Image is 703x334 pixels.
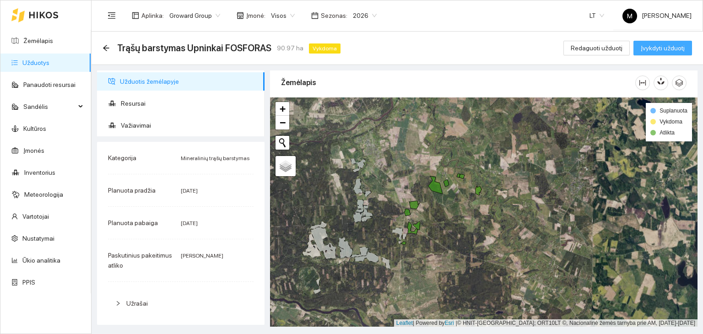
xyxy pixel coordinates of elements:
[132,12,139,19] span: layout
[22,59,49,66] a: Užduotys
[24,191,63,198] a: Meteorologija
[660,129,675,136] span: Atlikta
[276,102,289,116] a: Zoom in
[571,43,622,53] span: Redaguoti užduotį
[281,70,635,96] div: Žemėlapis
[22,213,49,220] a: Vartotojai
[309,43,341,54] span: Vykdoma
[115,301,121,306] span: right
[103,6,121,25] button: menu-fold
[24,169,55,176] a: Inventorius
[635,75,650,90] button: column-width
[636,79,649,86] span: column-width
[108,293,254,314] div: Užrašai
[22,235,54,242] a: Nustatymai
[121,94,257,113] span: Resursai
[237,12,244,19] span: shop
[103,44,110,52] div: Atgal
[277,43,303,53] span: 90.97 ha
[23,37,53,44] a: Žemėlapis
[633,41,692,55] button: Įvykdyti užduotį
[120,72,257,91] span: Užduotis žemėlapyje
[456,320,457,326] span: |
[276,116,289,129] a: Zoom out
[126,300,148,307] span: Užrašai
[103,44,110,52] span: arrow-left
[108,187,156,194] span: Planuota pradžia
[563,41,630,55] button: Redaguoti užduotį
[23,125,46,132] a: Kultūros
[622,12,692,19] span: [PERSON_NAME]
[276,136,289,150] button: Initiate a new search
[311,12,319,19] span: calendar
[271,9,295,22] span: Visos
[181,220,198,226] span: [DATE]
[22,257,60,264] a: Ūkio analitika
[394,319,698,327] div: | Powered by © HNIT-[GEOGRAPHIC_DATA]; ORT10LT ©, Nacionalinė žemės tarnyba prie AM, [DATE]-[DATE]
[23,147,44,154] a: Įmonės
[169,9,220,22] span: Groward Group
[108,154,136,162] span: Kategorija
[276,156,296,176] a: Layers
[23,81,76,88] a: Panaudoti resursai
[23,97,76,116] span: Sandėlis
[627,9,633,23] span: M
[563,44,630,52] a: Redaguoti užduotį
[117,41,271,55] span: Trąšų barstymas Upninkai FOSFORAS
[181,155,249,162] span: Mineralinių trąšų barstymas
[445,320,454,326] a: Esri
[396,320,413,326] a: Leaflet
[108,219,158,226] span: Planuota pabaiga
[353,9,377,22] span: 2026
[121,116,257,135] span: Važiavimai
[181,253,223,259] span: [PERSON_NAME]
[660,119,682,125] span: Vykdoma
[280,103,286,114] span: +
[641,43,685,53] span: Įvykdyti užduotį
[246,11,265,21] span: Įmonė :
[589,9,604,22] span: LT
[108,11,116,20] span: menu-fold
[321,11,347,21] span: Sezonas :
[108,252,172,269] span: Paskutinius pakeitimus atliko
[141,11,164,21] span: Aplinka :
[280,117,286,128] span: −
[22,279,35,286] a: PPIS
[660,108,687,114] span: Suplanuota
[181,188,198,194] span: [DATE]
